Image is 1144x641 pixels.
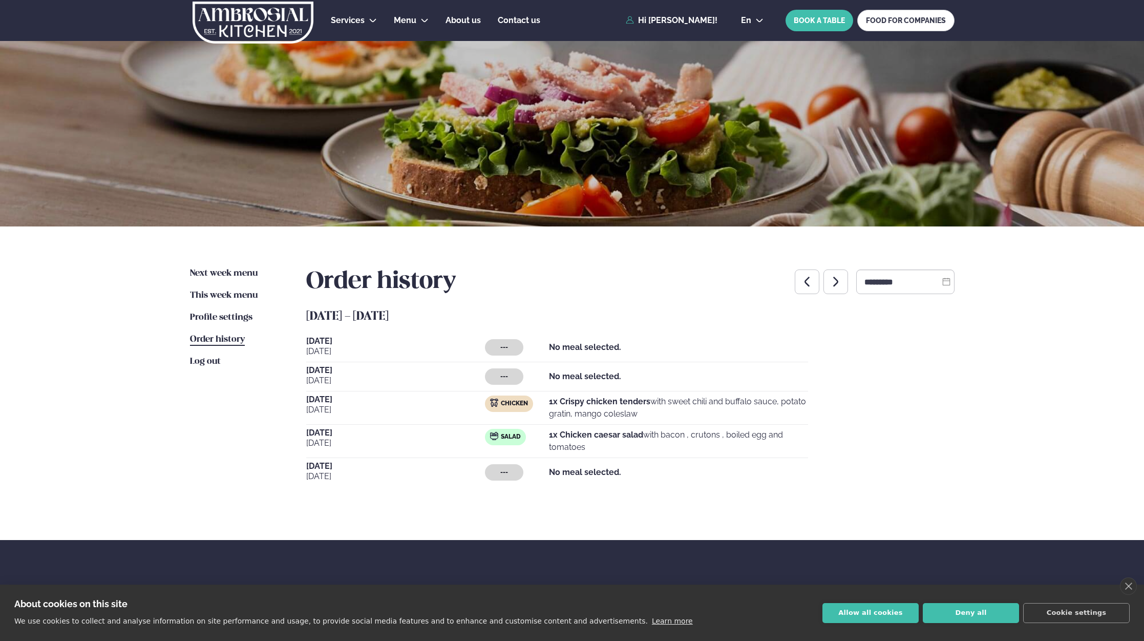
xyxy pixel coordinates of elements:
img: logo [192,2,314,44]
img: salad.svg [490,432,498,440]
a: close [1120,577,1137,595]
a: This week menu [190,290,258,302]
button: en [733,16,772,25]
span: Profile settings [190,313,252,322]
span: About us [446,15,481,25]
strong: No meal selected. [549,371,621,381]
span: [DATE] [306,437,485,449]
span: [DATE] [306,396,485,404]
span: [DATE] [306,337,485,345]
a: Next week menu [190,267,258,280]
span: Services [331,15,365,25]
span: This week menu [190,291,258,300]
span: Menu [394,15,416,25]
img: chicken.svg [490,399,498,407]
a: Learn more [652,617,693,625]
h2: Order history [306,267,456,296]
span: Contact us [498,15,540,25]
p: with bacon , crutons , boiled egg and tomatoes [549,429,808,453]
p: with sweet chili and buffalo sauce, potato gratin, mango coleslaw [549,396,808,420]
a: Menu [394,14,416,27]
strong: No meal selected. [549,467,621,477]
button: Deny all [923,603,1019,623]
span: en [741,16,751,25]
span: [DATE] [306,345,485,358]
button: Allow all cookies [822,603,919,623]
a: Log out [190,356,221,368]
span: --- [500,373,508,381]
p: We use cookies to collect and analyse information on site performance and usage, to provide socia... [14,617,648,625]
strong: No meal selected. [549,342,621,352]
span: [DATE] [306,462,485,470]
strong: 1x Chicken caesar salad [549,430,643,440]
button: BOOK A TABLE [786,10,853,31]
span: [DATE] [306,404,485,416]
a: Hi [PERSON_NAME]! [626,16,717,25]
span: [DATE] [306,366,485,375]
h5: [DATE] - [DATE] [306,308,955,325]
span: Chicken [501,400,528,408]
span: [DATE] [306,429,485,437]
button: Cookie settings [1023,603,1130,623]
strong: 1x Crispy chicken tenders [549,397,650,406]
span: [DATE] [306,470,485,483]
span: Order history [190,335,245,344]
a: Profile settings [190,312,252,324]
span: --- [500,468,508,477]
a: Order history [190,334,245,346]
a: Services [331,14,365,27]
strong: About cookies on this site [14,598,128,609]
span: --- [500,343,508,351]
span: Next week menu [190,269,258,278]
span: Log out [190,357,221,366]
span: Contact us [687,581,739,602]
span: Salad [501,433,521,441]
a: FOOD FOR COMPANIES [857,10,955,31]
a: Contact us [498,14,540,27]
span: [DATE] [306,375,485,387]
a: About us [446,14,481,27]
